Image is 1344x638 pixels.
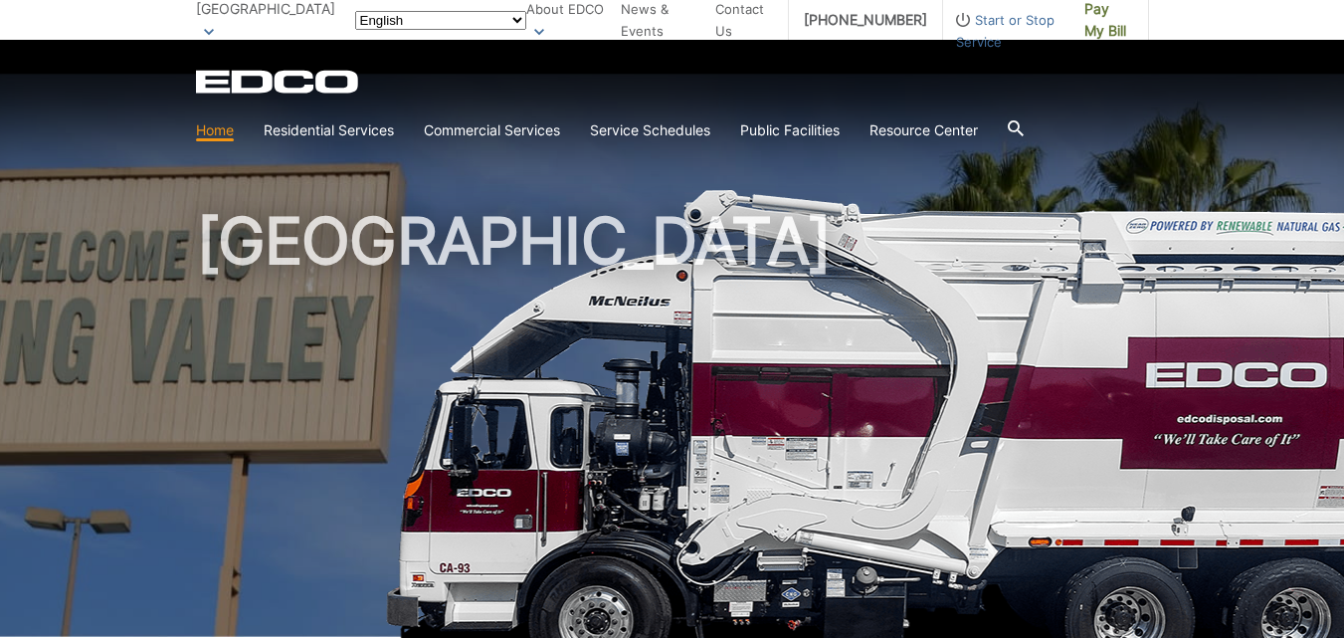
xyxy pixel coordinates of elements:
a: Resource Center [869,119,978,141]
select: Select a language [355,11,526,30]
a: Public Facilities [740,119,840,141]
a: EDCD logo. Return to the homepage. [196,70,361,94]
a: Home [196,119,234,141]
a: Commercial Services [424,119,560,141]
a: Residential Services [264,119,394,141]
a: Service Schedules [590,119,710,141]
